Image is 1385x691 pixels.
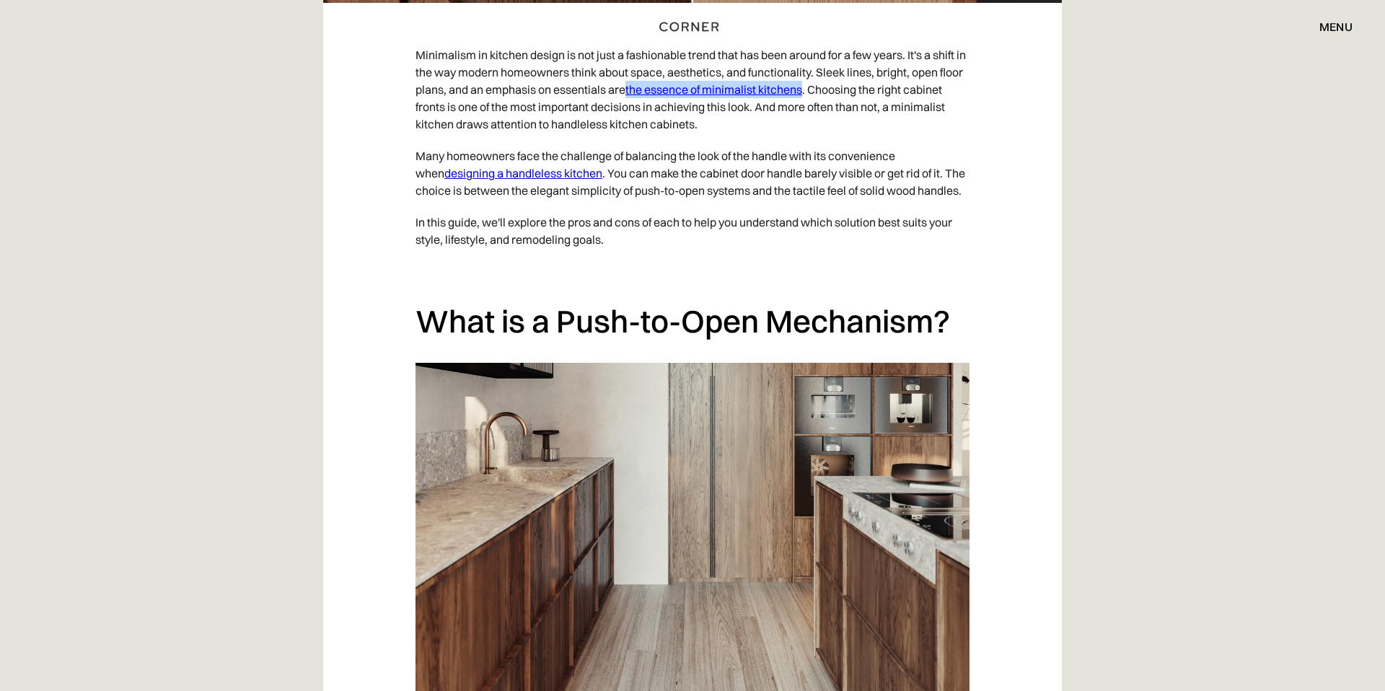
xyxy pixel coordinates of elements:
[415,255,969,287] p: ‍
[625,82,802,97] a: the essence of minimalist kitchens
[415,302,969,341] h2: What is a Push-to-Open Mechanism?
[1319,21,1353,32] div: menu
[641,17,744,36] a: home
[415,140,969,206] p: Many homeowners face the challenge of balancing the look of the handle with its convenience when ...
[415,39,969,140] p: Minimalism in kitchen design is not just a fashionable trend that has been around for a few years...
[1305,14,1353,39] div: menu
[415,206,969,255] p: In this guide, we'll explore the pros and cons of each to help you understand which solution best...
[444,166,602,180] a: designing a handleless kitchen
